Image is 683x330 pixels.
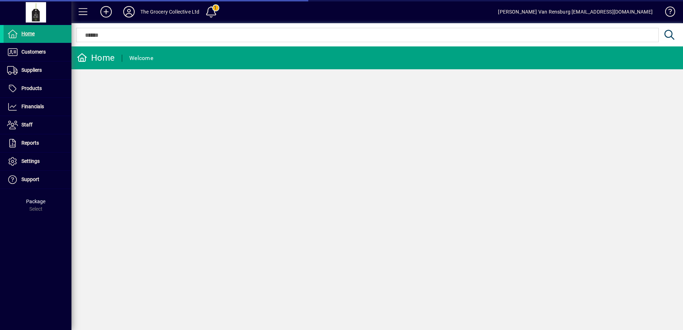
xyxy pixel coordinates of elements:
[4,61,71,79] a: Suppliers
[21,176,39,182] span: Support
[4,43,71,61] a: Customers
[4,116,71,134] a: Staff
[21,49,46,55] span: Customers
[21,158,40,164] span: Settings
[140,6,200,17] div: The Grocery Collective Ltd
[26,199,45,204] span: Package
[77,52,115,64] div: Home
[21,104,44,109] span: Financials
[21,85,42,91] span: Products
[4,134,71,152] a: Reports
[21,122,33,127] span: Staff
[4,98,71,116] a: Financials
[95,5,118,18] button: Add
[4,80,71,97] a: Products
[21,140,39,146] span: Reports
[118,5,140,18] button: Profile
[21,31,35,36] span: Home
[4,171,71,189] a: Support
[660,1,674,25] a: Knowledge Base
[4,152,71,170] a: Settings
[498,6,653,17] div: [PERSON_NAME] Van Rensburg [EMAIL_ADDRESS][DOMAIN_NAME]
[129,52,153,64] div: Welcome
[21,67,42,73] span: Suppliers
